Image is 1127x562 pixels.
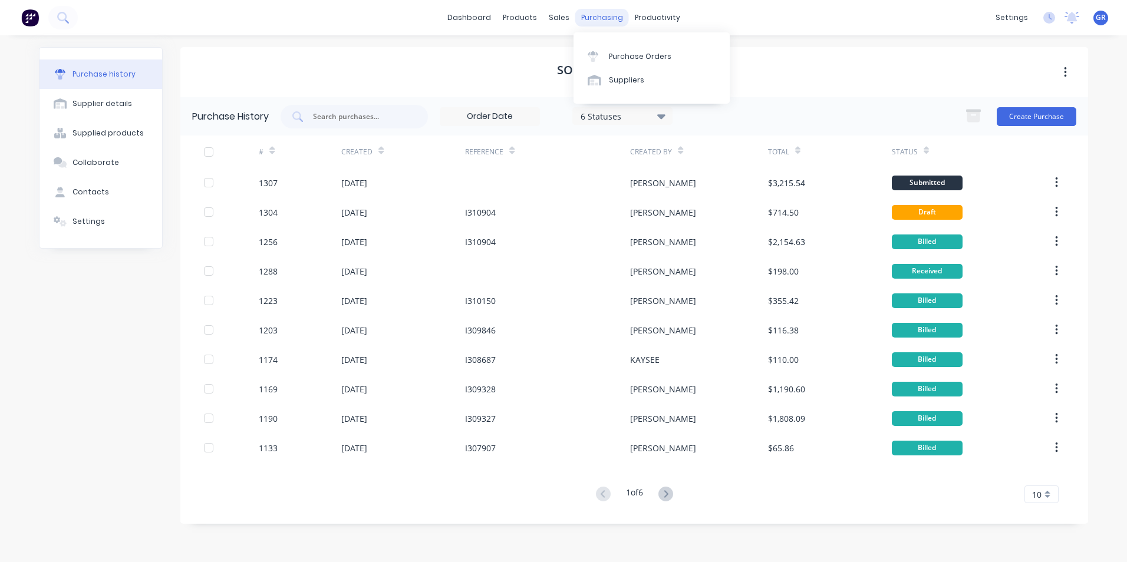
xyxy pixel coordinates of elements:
div: I309846 [465,324,496,336]
div: Total [768,147,789,157]
div: [PERSON_NAME] [630,295,696,307]
div: [DATE] [341,265,367,277]
div: [PERSON_NAME] [630,236,696,248]
div: Billed [892,352,963,367]
div: Submitted [892,176,963,190]
div: Purchase Orders [609,51,671,62]
div: Contacts [73,187,109,197]
img: Factory [21,9,39,27]
input: Search purchases... [312,111,410,123]
div: [PERSON_NAME] [630,412,696,425]
div: Reference [465,147,503,157]
div: purchasing [575,9,629,27]
a: Purchase Orders [574,44,730,68]
div: Created By [630,147,672,157]
div: products [497,9,543,27]
div: 1174 [259,353,278,366]
div: productivity [629,9,686,27]
div: 1203 [259,324,278,336]
div: $110.00 [768,353,799,366]
div: Purchase History [192,110,269,124]
div: $355.42 [768,295,799,307]
div: # [259,147,263,157]
div: Draft [892,205,963,220]
div: [PERSON_NAME] [630,442,696,454]
button: Supplier details [39,89,162,118]
div: KAYSEE [630,353,660,366]
div: I310904 [465,206,496,219]
div: $714.50 [768,206,799,219]
div: I308687 [465,353,496,366]
button: Collaborate [39,148,162,177]
div: [PERSON_NAME] [630,383,696,395]
div: 1 of 6 [626,486,643,503]
div: Suppliers [609,75,644,85]
div: [PERSON_NAME] [630,324,696,336]
div: Billed [892,323,963,338]
a: Suppliers [574,68,730,92]
div: Billed [892,234,963,249]
div: $2,154.63 [768,236,805,248]
button: Create Purchase [997,107,1076,126]
div: Billed [892,293,963,308]
div: Received [892,264,963,279]
div: [DATE] [341,412,367,425]
div: sales [543,9,575,27]
div: [DATE] [341,383,367,395]
h1: Southern Steel Supplies [557,63,711,77]
div: I310904 [465,236,496,248]
div: 6 Statuses [581,110,665,122]
button: Supplied products [39,118,162,148]
div: $1,808.09 [768,412,805,425]
span: 10 [1032,488,1042,501]
div: $1,190.60 [768,383,805,395]
div: [DATE] [341,206,367,219]
div: [DATE] [341,324,367,336]
div: Supplied products [73,128,144,138]
div: Collaborate [73,157,119,168]
div: $198.00 [768,265,799,277]
div: $3,215.54 [768,177,805,189]
button: Contacts [39,177,162,207]
div: 1133 [259,442,278,454]
div: [PERSON_NAME] [630,206,696,219]
input: Order Date [440,108,539,125]
div: [PERSON_NAME] [630,265,696,277]
div: Status [892,147,918,157]
a: dashboard [441,9,497,27]
div: Settings [73,216,105,227]
div: settings [990,9,1034,27]
div: [DATE] [341,236,367,248]
button: Purchase history [39,59,162,89]
div: [DATE] [341,295,367,307]
div: Billed [892,441,963,455]
div: $116.38 [768,324,799,336]
div: 1223 [259,295,278,307]
div: I307907 [465,442,496,454]
div: $65.86 [768,442,794,454]
div: 1190 [259,412,278,425]
div: Created [341,147,373,157]
div: [DATE] [341,177,367,189]
div: I309328 [465,383,496,395]
div: 1169 [259,383,278,395]
div: Billed [892,382,963,396]
button: Settings [39,207,162,236]
div: Purchase history [73,69,136,80]
div: I309327 [465,412,496,425]
div: 1307 [259,177,278,189]
div: [DATE] [341,442,367,454]
div: [PERSON_NAME] [630,177,696,189]
div: 1256 [259,236,278,248]
div: [DATE] [341,353,367,366]
span: GR [1096,12,1106,23]
div: 1304 [259,206,278,219]
div: 1288 [259,265,278,277]
div: Billed [892,411,963,426]
div: I310150 [465,295,496,307]
div: Supplier details [73,98,132,109]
